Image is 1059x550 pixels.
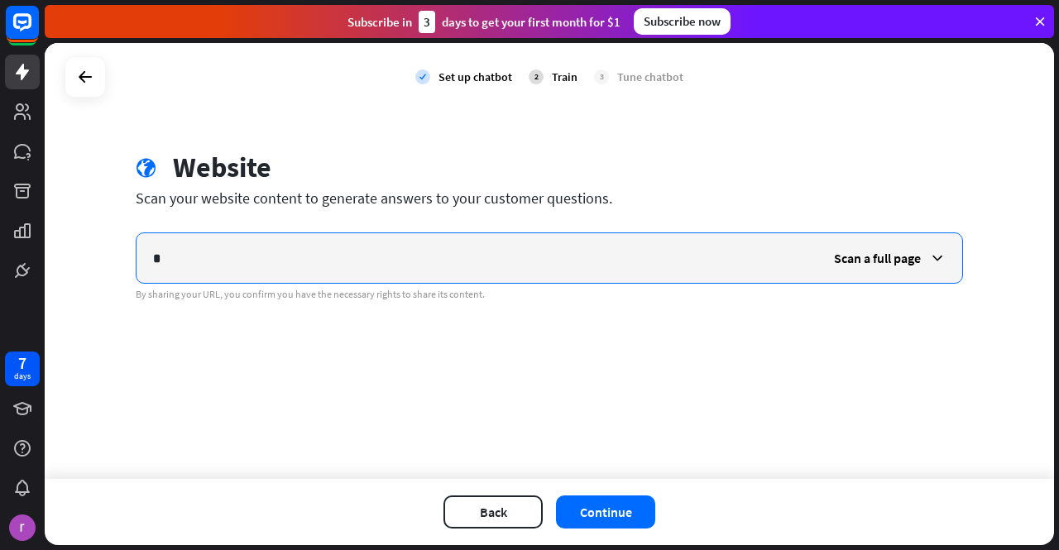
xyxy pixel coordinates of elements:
div: 2 [529,69,544,84]
div: Scan your website content to generate answers to your customer questions. [136,189,963,208]
span: Scan a full page [834,250,921,266]
i: globe [136,158,156,179]
div: days [14,371,31,382]
i: check [415,69,430,84]
div: Train [552,69,577,84]
button: Continue [556,495,655,528]
div: Tune chatbot [617,69,683,84]
button: Open LiveChat chat widget [13,7,63,56]
div: Set up chatbot [438,69,512,84]
a: 7 days [5,352,40,386]
div: Subscribe now [634,8,731,35]
div: Website [173,151,271,184]
div: 3 [419,11,435,33]
button: Back [443,495,543,528]
div: 7 [18,356,26,371]
div: By sharing your URL, you confirm you have the necessary rights to share its content. [136,288,963,301]
div: Subscribe in days to get your first month for $1 [347,11,621,33]
div: 3 [594,69,609,84]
